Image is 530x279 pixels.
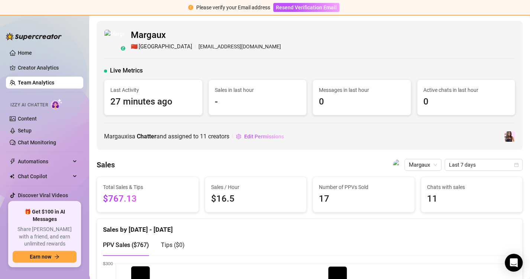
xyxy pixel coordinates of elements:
[103,219,516,235] div: Sales by [DATE] - [DATE]
[104,30,125,50] img: Margaux
[449,159,518,170] span: Last 7 days
[236,131,284,142] button: Edit Permissions
[276,4,337,10] span: Resend Verification Email
[110,86,196,94] span: Last Activity
[18,50,32,56] a: Home
[196,3,270,12] div: Please verify your Email address
[200,133,207,140] span: 11
[103,192,193,206] span: $767.13
[30,254,51,260] span: Earn now
[215,95,301,109] span: -
[319,86,405,94] span: Messages in last hour
[18,62,77,74] a: Creator Analytics
[139,42,192,51] span: [GEOGRAPHIC_DATA]
[505,254,523,272] div: Open Intercom Messenger
[18,139,56,145] a: Chat Monitoring
[110,66,143,75] span: Live Metrics
[137,133,156,140] b: Chatter
[161,241,185,248] span: Tips ( $0 )
[319,95,405,109] span: 0
[319,183,408,191] span: Number of PPVs Sold
[188,5,193,10] span: exclamation-circle
[10,174,14,179] img: Chat Copilot
[10,158,16,164] span: thunderbolt
[423,86,509,94] span: Active chats in last hour
[236,134,241,139] span: setting
[244,134,284,139] span: Edit Permissions
[18,80,54,86] a: Team Analytics
[18,170,71,182] span: Chat Copilot
[13,208,77,223] span: 🎁 Get $100 in AI Messages
[514,163,518,167] span: calendar
[211,183,301,191] span: Sales / Hour
[54,254,59,259] span: arrow-right
[273,3,339,12] button: Resend Verification Email
[10,102,48,109] span: Izzy AI Chatter
[51,99,62,109] img: AI Chatter
[427,183,517,191] span: Chats with sales
[97,160,115,170] h4: Sales
[423,95,509,109] span: 0
[103,241,149,248] span: PPV Sales ( $767 )
[131,28,281,42] span: Margaux
[103,183,193,191] span: Total Sales & Tips
[18,128,32,134] a: Setup
[13,251,77,263] button: Earn nowarrow-right
[131,42,281,51] div: [EMAIL_ADDRESS][DOMAIN_NAME]
[131,42,138,51] span: 🇨🇳
[409,159,437,170] span: Margaux
[6,33,62,40] img: logo-BBDzfeDw.svg
[13,226,77,248] span: Share [PERSON_NAME] with a friend, and earn unlimited rewards
[18,192,68,198] a: Discover Viral Videos
[504,131,515,142] img: Isla
[319,192,408,206] span: 17
[110,95,196,109] span: 27 minutes ago
[104,132,229,141] span: Margaux is a and assigned to creators
[393,159,404,170] img: Margaux
[211,192,301,206] span: $16.5
[18,116,37,122] a: Content
[215,86,301,94] span: Sales in last hour
[18,155,71,167] span: Automations
[427,192,517,206] span: 11
[121,46,125,51] div: z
